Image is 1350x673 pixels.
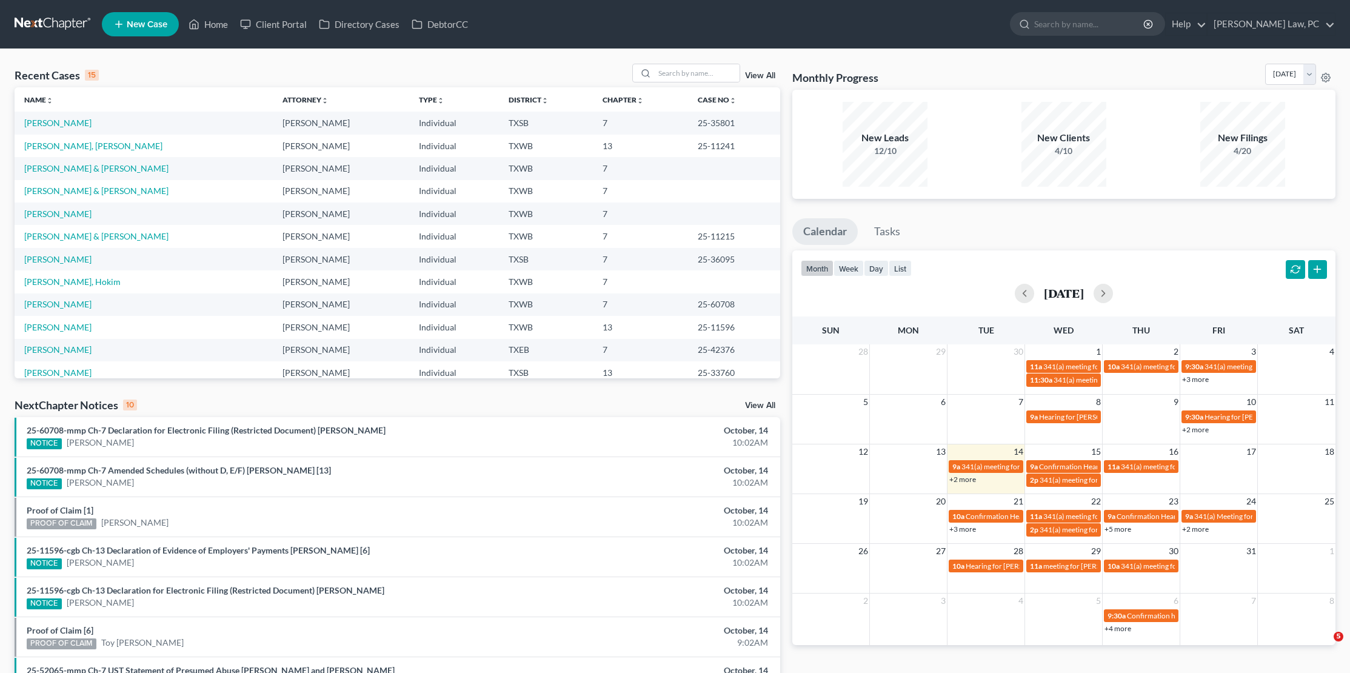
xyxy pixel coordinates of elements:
td: [PERSON_NAME] [273,339,409,361]
div: PROOF OF CLAIM [27,638,96,649]
span: 11a [1030,561,1042,571]
span: Confirmation Hearing for [PERSON_NAME] [966,512,1104,521]
a: +5 more [1104,524,1131,534]
span: 4 [1017,594,1024,608]
a: Client Portal [234,13,313,35]
a: 25-60708-mmp Ch-7 Amended Schedules (without D, E/F) [PERSON_NAME] [13] [27,465,331,475]
span: 10a [952,512,964,521]
a: [PERSON_NAME], [PERSON_NAME] [24,141,162,151]
td: [PERSON_NAME] [273,248,409,270]
a: [PERSON_NAME] & [PERSON_NAME] [24,186,169,196]
a: Typeunfold_more [419,95,444,104]
td: TXWB [499,157,592,179]
span: 341(a) meeting for [PERSON_NAME] & [PERSON_NAME] [1040,475,1221,484]
a: [PERSON_NAME] [67,597,134,609]
td: 25-11215 [688,225,780,247]
span: 30 [1168,544,1180,558]
span: 5 [1095,594,1102,608]
span: Thu [1132,325,1150,335]
a: [PERSON_NAME] [24,367,92,378]
span: Fri [1212,325,1225,335]
div: Recent Cases [15,68,99,82]
span: 6 [940,395,947,409]
span: 14 [1012,444,1024,459]
span: 10a [952,561,964,571]
span: Confirmation Hearing for [PERSON_NAME] [1117,512,1255,521]
div: October, 14 [529,624,768,637]
span: 6 [1172,594,1180,608]
span: 9a [1108,512,1115,521]
span: 1 [1095,344,1102,359]
span: 341(a) meeting for [PERSON_NAME] [1043,362,1160,371]
span: 15 [1090,444,1102,459]
i: unfold_more [321,97,329,104]
td: Individual [409,270,499,293]
div: October, 14 [529,544,768,557]
a: Districtunfold_more [509,95,549,104]
a: [PERSON_NAME] [24,299,92,309]
span: 9a [952,462,960,471]
td: 25-11596 [688,316,780,338]
td: 7 [593,203,689,225]
td: TXWB [499,203,592,225]
span: 8 [1328,594,1335,608]
span: 341(a) meeting for Toy [PERSON_NAME] [1040,525,1169,534]
td: [PERSON_NAME] [273,316,409,338]
td: TXWB [499,225,592,247]
td: 7 [593,157,689,179]
div: October, 14 [529,504,768,517]
a: +3 more [1182,375,1209,384]
a: Proof of Claim [1] [27,505,93,515]
td: [PERSON_NAME] [273,157,409,179]
td: Individual [409,293,499,316]
span: 1 [1328,544,1335,558]
td: TXSB [499,112,592,134]
span: 24 [1245,494,1257,509]
span: 5 [1334,632,1343,641]
span: 26 [857,544,869,558]
span: 11a [1108,462,1120,471]
span: Sun [822,325,840,335]
div: October, 14 [529,424,768,437]
a: Help [1166,13,1206,35]
td: 25-35801 [688,112,780,134]
a: +4 more [1104,624,1131,633]
span: 3 [1250,344,1257,359]
button: list [889,260,912,276]
td: [PERSON_NAME] [273,203,409,225]
span: 27 [935,544,947,558]
td: Individual [409,316,499,338]
span: 12 [857,444,869,459]
input: Search by name... [655,64,740,82]
a: +2 more [949,475,976,484]
span: 9a [1185,512,1193,521]
td: Individual [409,361,499,384]
a: [PERSON_NAME] [24,254,92,264]
td: Individual [409,339,499,361]
td: TXEB [499,339,592,361]
td: Individual [409,157,499,179]
a: Home [182,13,234,35]
i: unfold_more [46,97,53,104]
div: New Leads [843,131,927,145]
div: 10:02AM [529,437,768,449]
span: Sat [1289,325,1304,335]
div: 15 [85,70,99,81]
td: TXWB [499,180,592,203]
span: New Case [127,20,167,29]
h3: Monthly Progress [792,70,878,85]
span: 10a [1108,362,1120,371]
span: 9a [1030,412,1038,421]
span: Hearing for [PERSON_NAME] & [PERSON_NAME] [1039,412,1198,421]
span: 8 [1095,395,1102,409]
span: 3 [940,594,947,608]
a: DebtorCC [406,13,474,35]
span: 30 [1012,344,1024,359]
span: Hearing for [PERSON_NAME] & [PERSON_NAME] [966,561,1124,571]
span: 9:30a [1108,611,1126,620]
td: TXWB [499,293,592,316]
td: 13 [593,135,689,157]
span: 25 [1323,494,1335,509]
i: unfold_more [437,97,444,104]
a: Proof of Claim [6] [27,625,93,635]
